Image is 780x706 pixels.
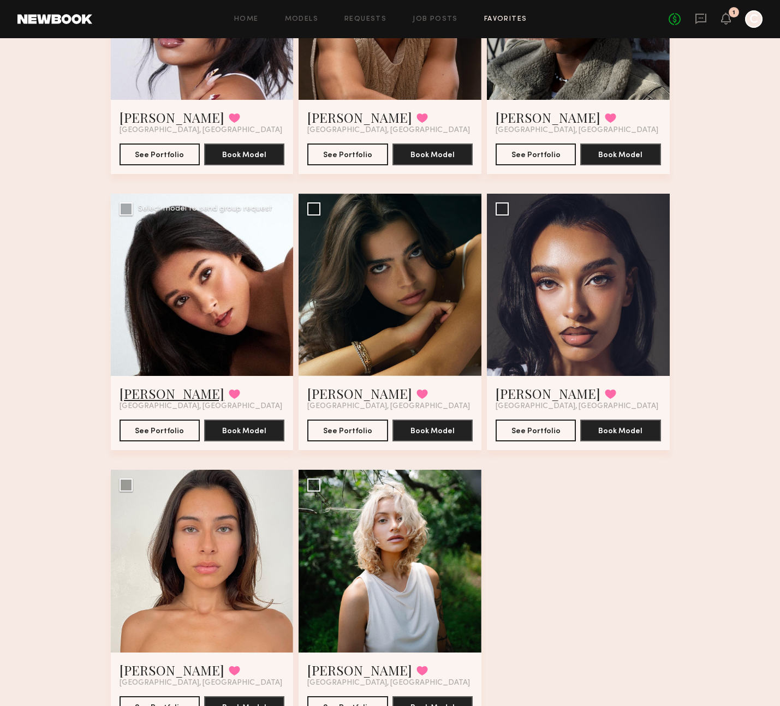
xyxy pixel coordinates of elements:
[120,661,224,679] a: [PERSON_NAME]
[496,143,576,165] button: See Portfolio
[307,143,388,165] button: See Portfolio
[307,661,412,679] a: [PERSON_NAME]
[580,426,660,435] a: Book Model
[234,16,259,23] a: Home
[392,420,473,441] button: Book Model
[285,16,318,23] a: Models
[496,402,658,411] span: [GEOGRAPHIC_DATA], [GEOGRAPHIC_DATA]
[745,10,763,28] a: C
[307,109,412,126] a: [PERSON_NAME]
[204,143,284,165] button: Book Model
[307,126,470,135] span: [GEOGRAPHIC_DATA], [GEOGRAPHIC_DATA]
[496,126,658,135] span: [GEOGRAPHIC_DATA], [GEOGRAPHIC_DATA]
[344,16,386,23] a: Requests
[496,109,600,126] a: [PERSON_NAME]
[120,126,282,135] span: [GEOGRAPHIC_DATA], [GEOGRAPHIC_DATA]
[120,109,224,126] a: [PERSON_NAME]
[120,385,224,402] a: [PERSON_NAME]
[120,143,200,165] button: See Portfolio
[392,149,473,159] a: Book Model
[413,16,458,23] a: Job Posts
[484,16,527,23] a: Favorites
[496,385,600,402] a: [PERSON_NAME]
[496,420,576,441] button: See Portfolio
[392,143,473,165] button: Book Model
[307,420,388,441] button: See Portfolio
[580,149,660,159] a: Book Model
[733,10,735,16] div: 1
[580,143,660,165] button: Book Model
[120,402,282,411] span: [GEOGRAPHIC_DATA], [GEOGRAPHIC_DATA]
[120,679,282,687] span: [GEOGRAPHIC_DATA], [GEOGRAPHIC_DATA]
[120,420,200,441] button: See Portfolio
[307,402,470,411] span: [GEOGRAPHIC_DATA], [GEOGRAPHIC_DATA]
[392,426,473,435] a: Book Model
[307,679,470,687] span: [GEOGRAPHIC_DATA], [GEOGRAPHIC_DATA]
[204,426,284,435] a: Book Model
[204,420,284,441] button: Book Model
[307,385,412,402] a: [PERSON_NAME]
[138,205,272,213] div: Select model to send group request
[580,420,660,441] button: Book Model
[204,149,284,159] a: Book Model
